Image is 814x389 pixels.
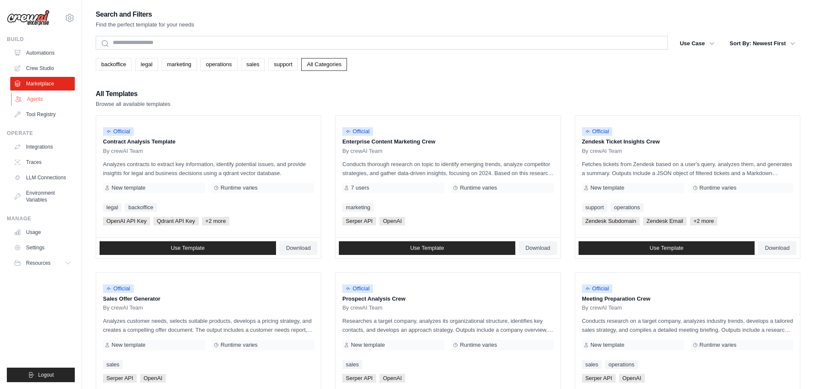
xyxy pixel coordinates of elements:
[125,203,156,212] a: backoffice
[582,203,607,212] a: support
[10,256,75,270] button: Resources
[619,374,645,383] span: OpenAI
[342,137,553,146] p: Enterprise Content Marketing Crew
[582,316,793,334] p: Conducts research on a target company, analyzes industry trends, develops a tailored sales strate...
[460,342,497,348] span: Runtime varies
[103,316,314,334] p: Analyzes customer needs, selects suitable products, develops a pricing strategy, and creates a co...
[342,374,376,383] span: Serper API
[100,241,276,255] a: Use Template
[103,127,134,136] span: Official
[725,36,800,51] button: Sort By: Newest First
[342,304,382,311] span: By crewAI Team
[96,58,132,71] a: backoffice
[96,9,194,20] h2: Search and Filters
[10,77,75,91] a: Marketplace
[699,184,737,191] span: Runtime varies
[10,61,75,75] a: Crew Studio
[351,342,385,348] span: New template
[103,284,134,293] span: Official
[410,245,444,252] span: Use Template
[103,160,314,178] p: Analyzes contracts to extract key information, identify potential issues, and provide insights fo...
[611,203,644,212] a: operations
[582,127,613,136] span: Official
[112,342,145,348] span: New template
[279,241,318,255] a: Download
[379,217,405,225] span: OpenAI
[103,217,150,225] span: OpenAI API Key
[103,374,137,383] span: Serper API
[200,58,238,71] a: operations
[342,284,373,293] span: Official
[675,36,720,51] button: Use Case
[10,241,75,254] a: Settings
[591,342,624,348] span: New template
[7,36,75,43] div: Build
[519,241,557,255] a: Download
[7,130,75,137] div: Operate
[301,58,347,71] a: All Categories
[582,148,622,155] span: By crewAI Team
[460,184,497,191] span: Runtime varies
[10,155,75,169] a: Traces
[342,316,553,334] p: Researches a target company, analyzes its organizational structure, identifies key contacts, and ...
[103,148,143,155] span: By crewAI Team
[643,217,687,225] span: Zendesk Email
[591,184,624,191] span: New template
[202,217,229,225] span: +2 more
[103,304,143,311] span: By crewAI Team
[103,360,123,369] a: sales
[342,127,373,136] span: Official
[162,58,197,71] a: marketing
[579,241,755,255] a: Use Template
[699,342,737,348] span: Runtime varies
[582,137,793,146] p: Zendesk Ticket Insights Crew
[268,58,298,71] a: support
[103,295,314,303] p: Sales Offer Generator
[103,137,314,146] p: Contract Analysis Template
[10,108,75,121] a: Tool Registry
[342,295,553,303] p: Prospect Analysis Crew
[582,217,640,225] span: Zendesk Subdomain
[765,245,790,252] span: Download
[220,184,258,191] span: Runtime varies
[10,186,75,207] a: Environment Variables
[112,184,145,191] span: New template
[342,217,376,225] span: Serper API
[286,245,311,252] span: Download
[241,58,265,71] a: sales
[342,148,382,155] span: By crewAI Team
[379,374,405,383] span: OpenAI
[153,217,199,225] span: Qdrant API Key
[582,295,793,303] p: Meeting Preparation Crew
[582,374,616,383] span: Serper API
[7,10,50,26] img: Logo
[38,371,54,378] span: Logout
[10,46,75,60] a: Automations
[605,360,638,369] a: operations
[7,215,75,222] div: Manage
[526,245,550,252] span: Download
[103,203,121,212] a: legal
[96,100,170,108] p: Browse all available templates
[140,374,166,383] span: OpenAI
[11,92,76,106] a: Agents
[342,160,553,178] p: Conducts thorough research on topic to identify emerging trends, analyze competitor strategies, a...
[10,140,75,154] a: Integrations
[342,360,362,369] a: sales
[10,225,75,239] a: Usage
[7,368,75,382] button: Logout
[220,342,258,348] span: Runtime varies
[582,304,622,311] span: By crewAI Team
[96,20,194,29] p: Find the perfect template for your needs
[582,360,602,369] a: sales
[690,217,717,225] span: +2 more
[582,160,793,178] p: Fetches tickets from Zendesk based on a user's query, analyzes them, and generates a summary. Out...
[26,260,50,266] span: Resources
[351,184,369,191] span: 7 users
[342,203,373,212] a: marketing
[10,171,75,184] a: LLM Connections
[582,284,613,293] span: Official
[339,241,515,255] a: Use Template
[135,58,158,71] a: legal
[96,88,170,100] h2: All Templates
